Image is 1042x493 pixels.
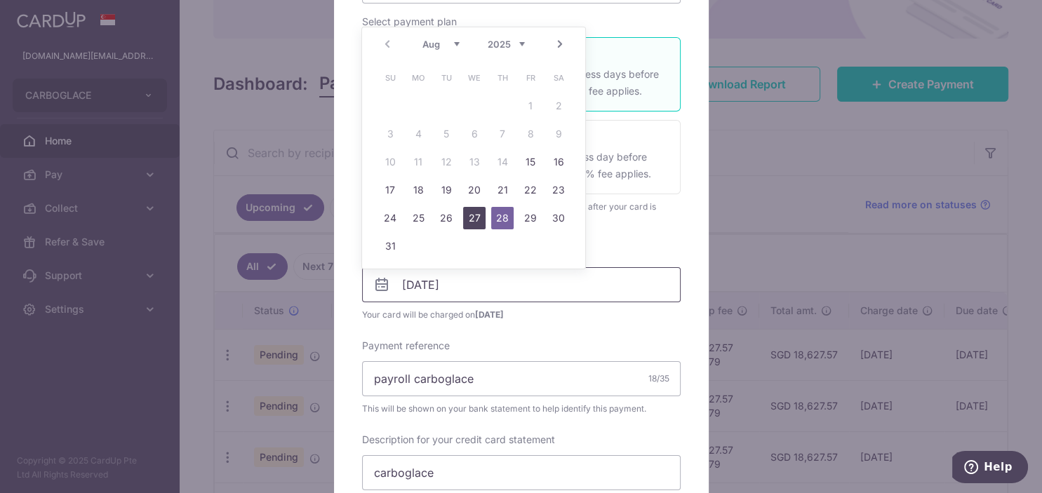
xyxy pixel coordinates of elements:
[362,402,681,416] span: This will be shown on your bank statement to help identify this payment.
[435,207,457,229] a: 26
[491,207,514,229] a: 28
[547,179,570,201] a: 23
[519,67,542,89] span: Friday
[379,179,401,201] a: 17
[547,151,570,173] a: 16
[491,67,514,89] span: Thursday
[648,372,669,386] div: 18/35
[475,309,504,320] span: [DATE]
[362,308,681,322] span: Your card will be charged on
[519,151,542,173] a: 15
[379,67,401,89] span: Sunday
[463,67,486,89] span: Wednesday
[407,67,429,89] span: Monday
[362,339,450,353] label: Payment reference
[435,67,457,89] span: Tuesday
[547,207,570,229] a: 30
[519,207,542,229] a: 29
[519,179,542,201] a: 22
[379,207,401,229] a: 24
[491,179,514,201] a: 21
[362,15,457,29] label: Select payment plan
[379,235,401,257] a: 31
[463,207,486,229] a: 27
[463,179,486,201] a: 20
[362,267,681,302] input: DD / MM / YYYY
[407,207,429,229] a: 25
[362,433,555,447] label: Description for your credit card statement
[952,451,1028,486] iframe: Opens a widget where you can find more information
[435,179,457,201] a: 19
[547,67,570,89] span: Saturday
[552,36,568,53] a: Next
[407,179,429,201] a: 18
